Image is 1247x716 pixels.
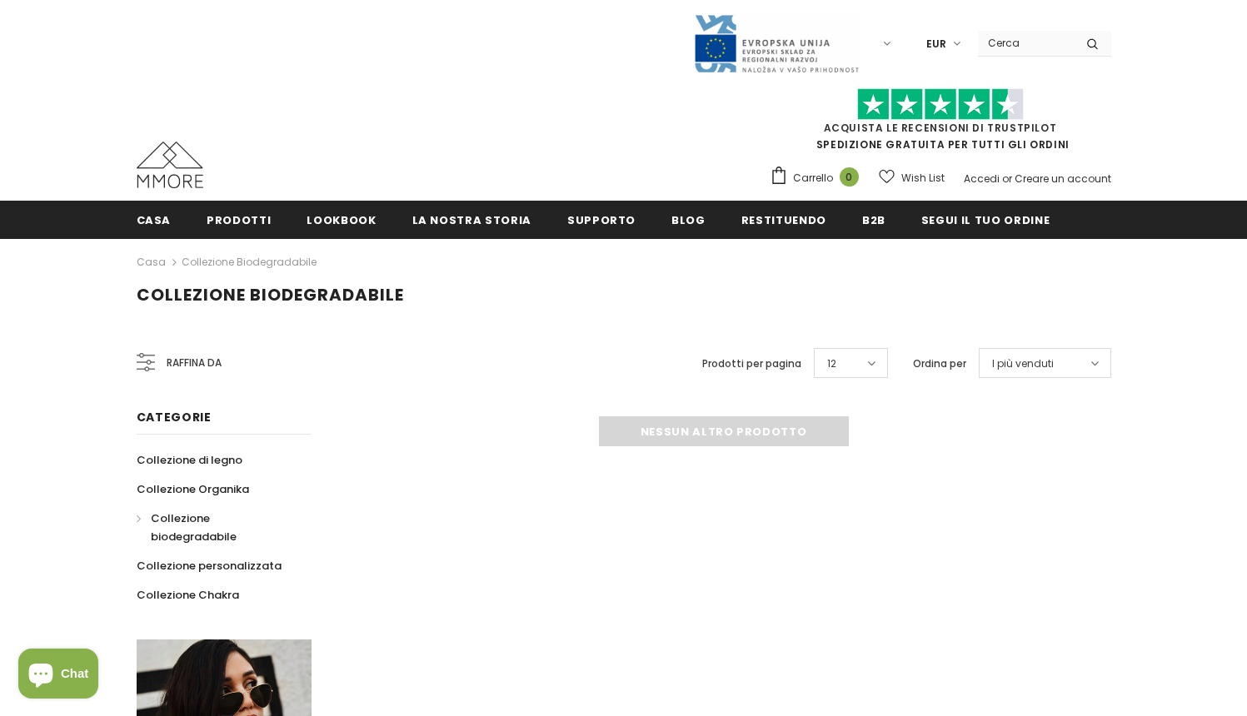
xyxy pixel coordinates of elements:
[741,212,826,228] span: Restituendo
[137,212,172,228] span: Casa
[151,510,237,544] span: Collezione biodegradabile
[671,212,706,228] span: Blog
[137,201,172,238] a: Casa
[827,356,836,372] span: 12
[137,580,239,609] a: Collezione Chakra
[857,88,1024,121] img: Fidati di Pilot Stars
[840,167,859,186] span: 0
[1002,172,1012,186] span: or
[137,142,203,188] img: Casi MMORE
[412,201,531,238] a: La nostra storia
[137,558,282,574] span: Collezione personalizzata
[741,201,826,238] a: Restituendo
[13,649,103,703] inbox-online-store-chat: Shopify online store chat
[182,255,317,269] a: Collezione biodegradabile
[207,201,271,238] a: Prodotti
[137,283,404,306] span: Collezione biodegradabile
[137,252,166,272] a: Casa
[137,551,282,580] a: Collezione personalizzata
[693,36,860,50] a: Javni Razpis
[167,354,222,372] span: Raffina da
[862,212,885,228] span: B2B
[207,212,271,228] span: Prodotti
[913,356,966,372] label: Ordina per
[824,121,1057,135] a: Acquista le recensioni di TrustPilot
[793,170,833,186] span: Carrello
[921,212,1050,228] span: Segui il tuo ordine
[926,36,946,52] span: EUR
[978,31,1074,55] input: Search Site
[567,201,636,238] a: supporto
[567,212,636,228] span: supporto
[137,504,293,551] a: Collezione biodegradabile
[879,163,945,192] a: Wish List
[702,356,801,372] label: Prodotti per pagina
[1015,172,1111,186] a: Creare un account
[137,481,249,497] span: Collezione Organika
[992,356,1054,372] span: I più venduti
[412,212,531,228] span: La nostra storia
[307,201,376,238] a: Lookbook
[693,13,860,74] img: Javni Razpis
[307,212,376,228] span: Lookbook
[862,201,885,238] a: B2B
[137,475,249,504] a: Collezione Organika
[770,96,1111,152] span: SPEDIZIONE GRATUITA PER TUTTI GLI ORDINI
[671,201,706,238] a: Blog
[770,166,867,191] a: Carrello 0
[921,201,1050,238] a: Segui il tuo ordine
[964,172,1000,186] a: Accedi
[137,409,212,425] span: Categorie
[137,452,242,468] span: Collezione di legno
[137,587,239,603] span: Collezione Chakra
[137,445,242,475] a: Collezione di legno
[901,170,945,186] span: Wish List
